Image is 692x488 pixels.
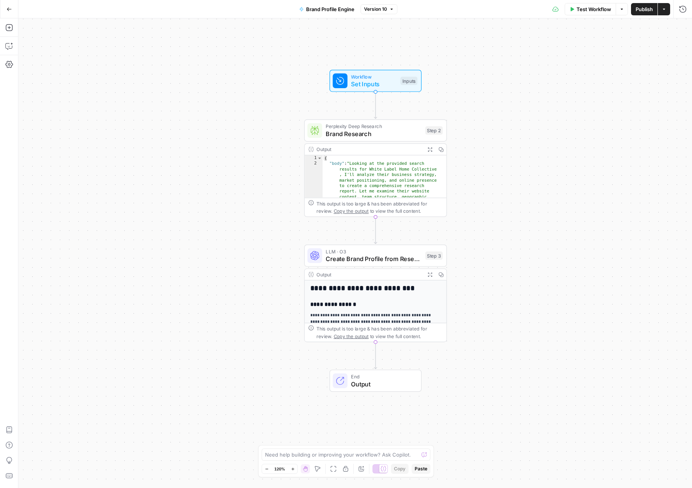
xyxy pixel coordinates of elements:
[565,3,616,15] button: Test Workflow
[577,5,611,13] span: Test Workflow
[317,155,322,161] span: Toggle code folding, rows 1 through 3
[295,3,359,15] button: Brand Profile Engine
[636,5,653,13] span: Publish
[391,464,409,474] button: Copy
[326,129,422,138] span: Brand Research
[394,465,405,472] span: Copy
[334,334,369,339] span: Copy the output
[374,217,377,244] g: Edge from step_2 to step_3
[306,5,354,13] span: Brand Profile Engine
[631,3,657,15] button: Publish
[304,120,447,217] div: Perplexity Deep ResearchBrand ResearchStep 2Output{ "body":"Looking at the provided search result...
[304,370,447,392] div: EndOutput
[316,146,422,153] div: Output
[351,79,397,89] span: Set Inputs
[364,6,387,13] span: Version 10
[415,465,427,472] span: Paste
[334,208,369,214] span: Copy the output
[316,325,443,340] div: This output is too large & has been abbreviated for review. to view the full content.
[425,127,443,135] div: Step 2
[316,200,443,215] div: This output is too large & has been abbreviated for review. to view the full content.
[304,70,447,92] div: WorkflowSet InputsInputs
[361,4,397,14] button: Version 10
[374,92,377,119] g: Edge from start to step_2
[326,123,422,130] span: Perplexity Deep Research
[305,155,323,161] div: 1
[274,466,285,472] span: 120%
[351,380,414,389] span: Output
[351,73,397,80] span: Workflow
[351,373,414,380] span: End
[400,77,417,85] div: Inputs
[316,271,422,278] div: Output
[326,248,422,255] span: LLM · O3
[374,342,377,369] g: Edge from step_3 to end
[326,254,422,263] span: Create Brand Profile from Research
[412,464,430,474] button: Paste
[425,251,443,260] div: Step 3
